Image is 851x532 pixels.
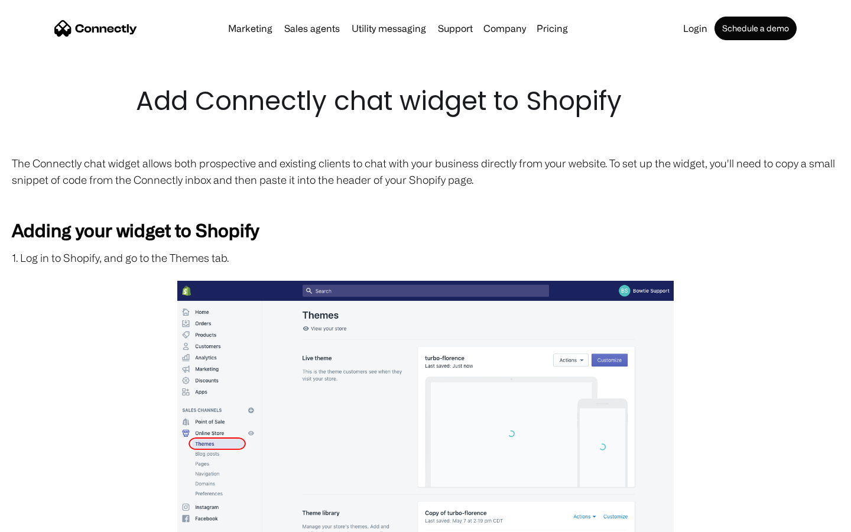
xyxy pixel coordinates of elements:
[532,24,573,33] a: Pricing
[12,155,839,188] p: The Connectly chat widget allows both prospective and existing clients to chat with your business...
[136,83,715,119] h1: Add Connectly chat widget to Shopify
[54,20,137,37] a: home
[12,249,839,266] p: 1. Log in to Shopify, and go to the Themes tab.
[280,24,345,33] a: Sales agents
[480,20,530,37] div: Company
[714,17,797,40] a: Schedule a demo
[24,511,71,528] ul: Language list
[347,24,431,33] a: Utility messaging
[223,24,277,33] a: Marketing
[12,511,71,528] aside: Language selected: English
[433,24,478,33] a: Support
[12,220,259,240] strong: Adding your widget to Shopify
[678,24,712,33] a: Login
[483,20,526,37] div: Company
